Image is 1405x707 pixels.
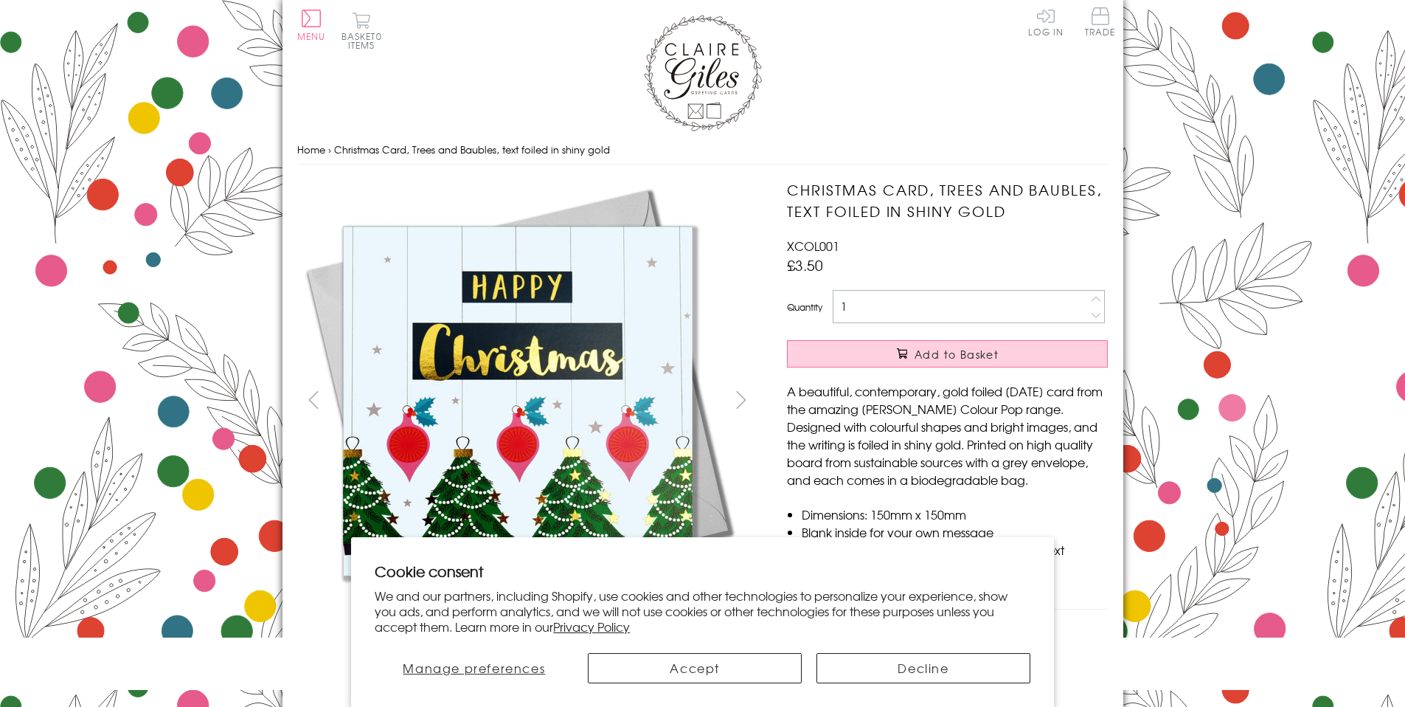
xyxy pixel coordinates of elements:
a: Log In [1028,7,1064,36]
span: Trade [1085,7,1116,36]
button: Decline [816,653,1030,683]
button: Accept [588,653,802,683]
h2: Cookie consent [375,561,1030,582]
label: Quantity [787,300,822,314]
span: › [328,142,331,156]
button: prev [297,383,330,416]
a: Home [297,142,325,156]
span: Christmas Card, Trees and Baubles, text foiled in shiny gold [334,142,610,156]
span: Menu [297,30,326,43]
span: Manage preferences [403,659,545,677]
span: £3.50 [787,255,823,275]
span: XCOL001 [787,237,839,255]
span: 0 items [348,30,382,52]
button: Add to Basket [787,340,1108,368]
img: Christmas Card, Trees and Baubles, text foiled in shiny gold [757,179,1200,622]
button: Menu [297,10,326,41]
img: Christmas Card, Trees and Baubles, text foiled in shiny gold [296,179,739,622]
p: We and our partners, including Shopify, use cookies and other technologies to personalize your ex... [375,588,1030,634]
li: Blank inside for your own message [802,523,1108,541]
button: Manage preferences [375,653,573,683]
a: Trade [1085,7,1116,39]
button: Basket0 items [341,12,382,49]
a: Privacy Policy [553,618,630,635]
li: Dimensions: 150mm x 150mm [802,506,1108,523]
span: Add to Basket [915,347,999,362]
h1: Christmas Card, Trees and Baubles, text foiled in shiny gold [787,179,1108,222]
nav: breadcrumbs [297,135,1109,165]
img: Claire Giles Greetings Cards [644,15,762,131]
p: A beautiful, contemporary, gold foiled [DATE] card from the amazing [PERSON_NAME] Colour Pop rang... [787,382,1108,489]
button: next [724,383,757,416]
